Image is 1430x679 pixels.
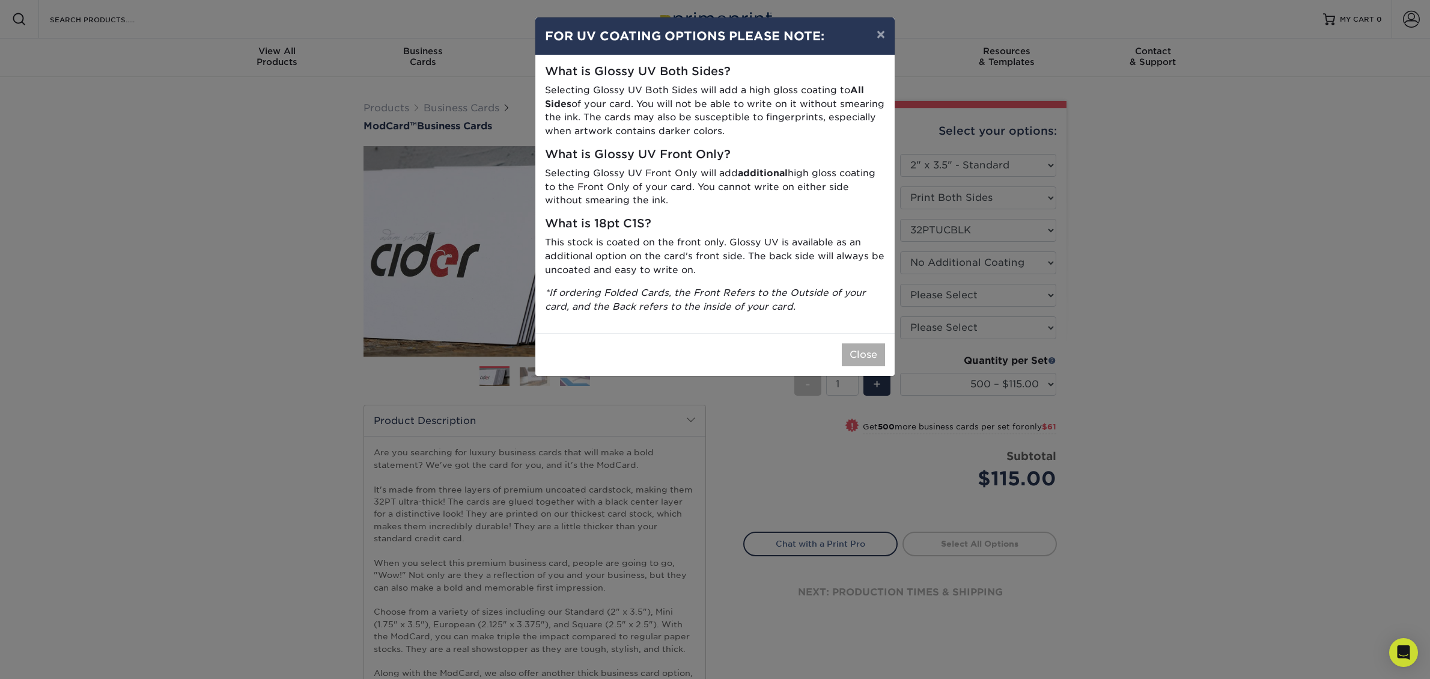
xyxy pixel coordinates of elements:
p: Selecting Glossy UV Both Sides will add a high gloss coating to of your card. You will not be abl... [545,84,885,138]
strong: All Sides [545,84,864,109]
div: Open Intercom Messenger [1389,638,1418,667]
h5: What is 18pt C1S? [545,217,885,231]
button: × [867,17,895,51]
h5: What is Glossy UV Both Sides? [545,65,885,79]
p: This stock is coated on the front only. Glossy UV is available as an additional option on the car... [545,236,885,277]
h5: What is Glossy UV Front Only? [545,148,885,162]
h4: FOR UV COATING OPTIONS PLEASE NOTE: [545,27,885,45]
strong: additional [738,167,788,179]
button: Close [842,343,885,366]
i: *If ordering Folded Cards, the Front Refers to the Outside of your card, and the Back refers to t... [545,287,866,312]
p: Selecting Glossy UV Front Only will add high gloss coating to the Front Only of your card. You ca... [545,167,885,207]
